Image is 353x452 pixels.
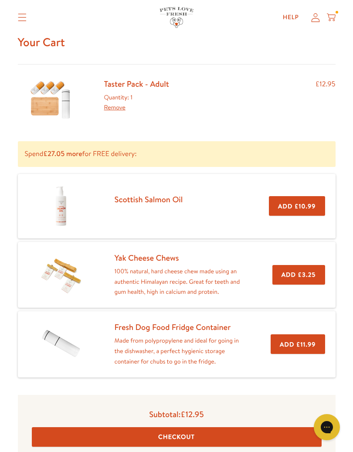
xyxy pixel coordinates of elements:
img: Fresh Dog Food Fridge Container [39,323,83,365]
p: Subtotal: [32,409,322,419]
button: Add £10.99 [269,196,325,216]
p: Made from polypropylene and ideal for going in the dishwasher, a perfect hygienic storage contain... [115,336,243,367]
h1: Your Cart [18,35,336,50]
img: Taster Pack - Adult [29,78,72,120]
img: Yak Cheese Chews [39,253,83,296]
div: £12.95 [316,78,336,120]
a: Help [276,9,306,26]
div: Quantity: 1 [104,92,169,113]
img: Scottish Salmon Oil [39,184,83,228]
button: Add £3.25 [272,265,325,285]
p: 100% natural, hard cheese chew made using an authentic Himalayan recipe. Great for teeth and gum ... [115,266,244,297]
img: Pets Love Fresh [160,7,193,27]
a: Yak Cheese Chews [115,252,179,263]
span: £12.95 [180,408,204,420]
a: Scottish Salmon Oil [115,194,183,205]
summary: Translation missing: en.sections.header.menu [11,7,34,28]
p: Spend for FREE delivery: [18,141,336,167]
button: Add £11.99 [271,334,325,354]
b: £27.05 more [43,149,82,159]
a: Fresh Dog Food Fridge Container [115,321,231,333]
a: Remove [104,103,126,112]
a: Taster Pack - Adult [104,78,169,89]
button: Checkout [32,427,322,447]
iframe: Gorgias live chat messenger [309,411,344,443]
